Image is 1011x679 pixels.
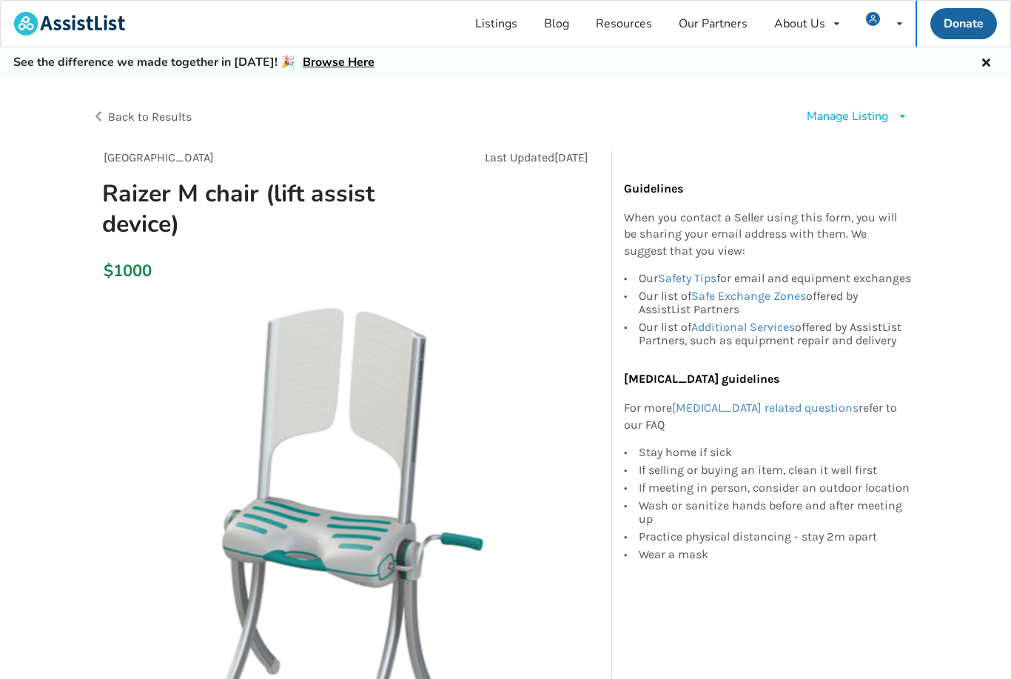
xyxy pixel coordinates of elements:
[866,12,880,26] img: user icon
[624,400,913,434] p: For more refer to our FAQ
[104,261,112,281] div: $1000
[639,461,913,479] div: If selling or buying an item, clean it well first
[639,287,913,318] div: Our list of offered by AssistList Partners
[13,55,374,70] h5: See the difference we made together in [DATE]! 🎉
[624,372,779,386] b: [MEDICAL_DATA] guidelines
[303,54,374,70] a: Browse Here
[639,528,913,546] div: Practice physical distancing - stay 2m apart
[691,289,806,303] a: Safe Exchange Zones
[639,446,913,461] div: Stay home if sick
[531,1,582,47] a: Blog
[639,497,913,528] div: Wash or sanitize hands before and after meeting up
[554,150,588,164] span: [DATE]
[108,110,192,124] span: Back to Results
[104,150,214,164] span: [GEOGRAPHIC_DATA]
[639,479,913,497] div: If meeting in person, consider an outdoor location
[582,1,665,47] a: Resources
[624,210,913,261] p: When you contact a Seller using this form, you will be sharing your email address with them. We s...
[14,12,125,36] img: assistlist-logo
[639,546,913,561] div: Wear a mask
[774,18,825,30] div: About Us
[639,318,913,347] div: Our list of offered by AssistList Partners, such as equipment repair and delivery
[665,1,761,47] a: Our Partners
[639,272,913,287] div: Our for email and equipment exchanges
[462,1,531,47] a: Listings
[807,108,888,125] div: Manage Listing
[485,150,554,164] span: Last Updated
[90,178,440,239] h1: Raizer M chair (lift assist device)
[691,320,795,334] a: Additional Services
[624,181,683,195] b: Guidelines
[930,8,997,39] a: Donate
[672,401,859,415] a: [MEDICAL_DATA] related questions
[658,271,716,285] a: Safety Tips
